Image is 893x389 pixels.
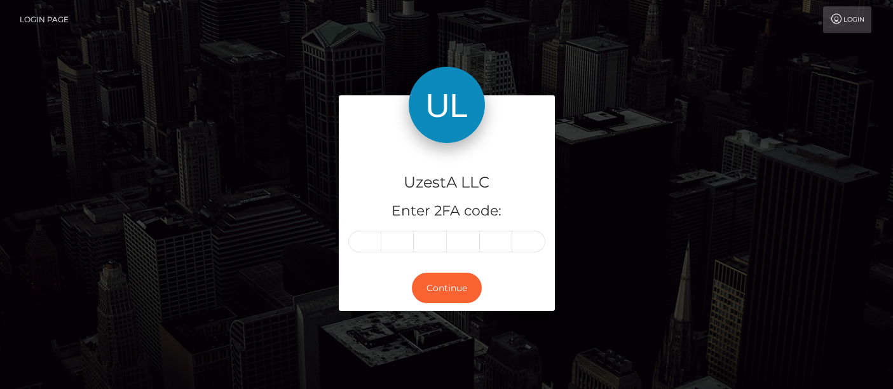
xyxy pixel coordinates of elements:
[412,273,482,304] button: Continue
[409,67,485,143] img: UzestA LLC
[348,172,545,194] h4: UzestA LLC
[348,201,545,221] h5: Enter 2FA code:
[823,6,871,33] a: Login
[20,6,69,33] a: Login Page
